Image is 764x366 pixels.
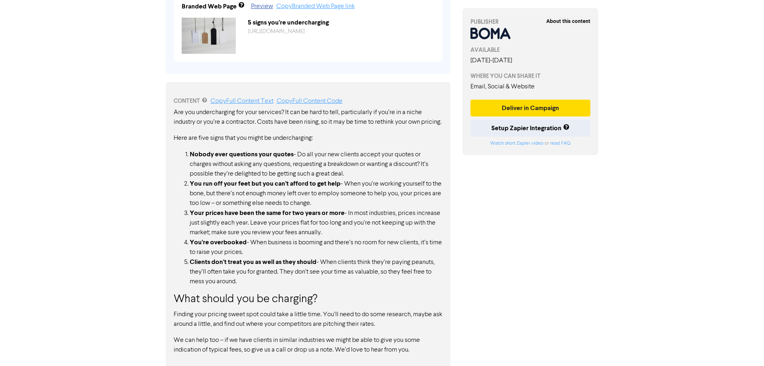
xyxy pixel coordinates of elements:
[470,56,591,65] div: [DATE] - [DATE]
[242,18,440,27] div: 5 signs you’re undercharging
[724,327,764,366] iframe: Chat Widget
[248,29,305,34] a: [URL][DOMAIN_NAME]
[182,2,237,11] div: Branded Web Page
[190,257,442,286] li: - When clients think they’re paying peanuts, they’ll often take you for granted. They don’t see y...
[211,98,274,104] a: Copy Full Content Text
[277,98,342,104] a: Copy Full Content Code
[470,72,591,80] div: WHERE YOU CAN SHARE IT
[470,120,591,137] button: Setup Zapier Integration
[242,27,440,36] div: https://public2.bomamarketing.com/cp/liH3u0fbhiSZpuZUvZ4Da?sa=VMgytnF0
[174,293,442,307] h3: What should you be charging?
[546,18,590,25] strong: About this content
[190,237,442,257] li: - When business is booming and there’s no room for new clients, it’s time to raise your prices.
[490,141,543,146] a: Watch short Zapier video
[470,100,591,117] button: Deliver in Campaign
[174,335,442,355] p: We can help too – if we have clients in similar industries we might be able to give you some indi...
[190,209,345,217] strong: Your prices have been the same for two years or more
[174,133,442,143] p: Here are five signs that you might be undercharging:
[190,149,442,179] li: - Do all your new clients accept your quotes or charges without asking any questions, requesting ...
[190,179,442,208] li: - When you’re working yourself to the bone, but there’s not enough money left over to employ some...
[190,180,340,188] strong: You run off your feet but you can’t afford to get help
[470,140,591,147] div: or
[190,238,247,246] strong: You’re overbooked
[190,208,442,237] li: - In most industries, prices increase just slightly each year. Leave your prices flat for too lon...
[470,82,591,92] div: Email, Social & Website
[276,3,355,10] a: Copy Branded Web Page link
[190,150,294,158] strong: Nobody ever questions your quotes
[190,258,316,266] strong: Clients don’t treat you as well as they should
[174,96,442,106] div: CONTENT
[174,310,442,329] p: Finding your pricing sweet spot could take a little time. You’ll need to do some research, maybe ...
[550,141,570,146] a: read FAQ
[174,108,442,127] p: Are you undercharging for your services? It can be hard to tell, particularly if you’re in a nich...
[470,18,591,26] div: PUBLISHER
[470,46,591,54] div: AVAILABLE
[251,3,273,10] a: Preview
